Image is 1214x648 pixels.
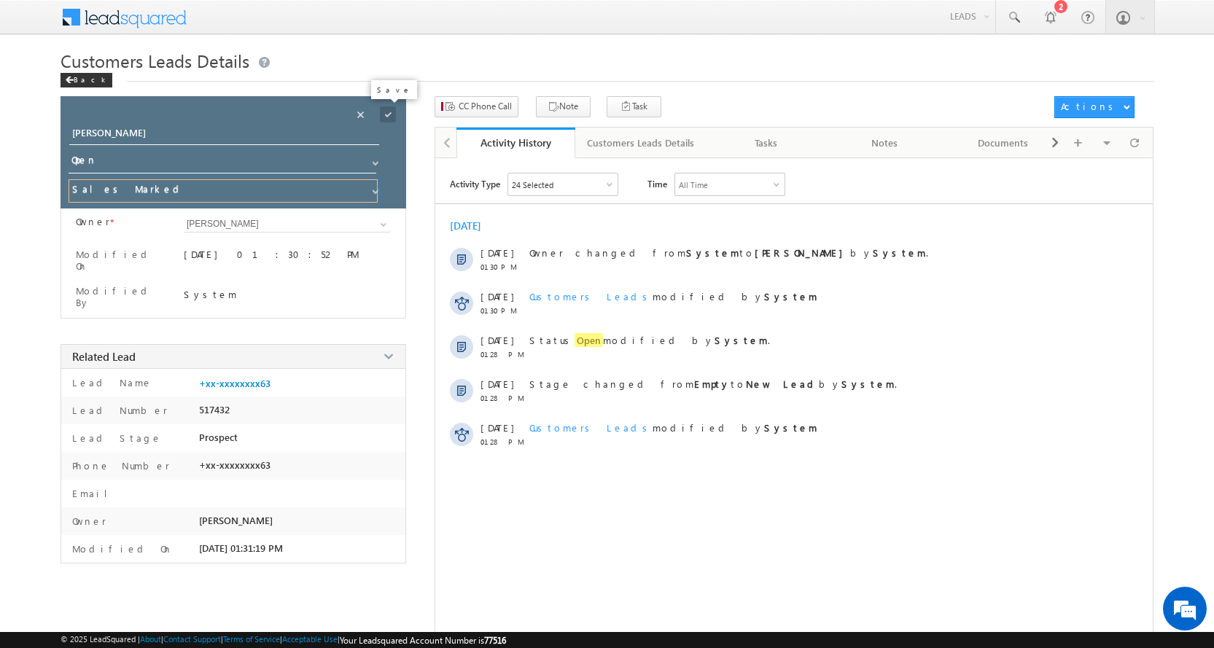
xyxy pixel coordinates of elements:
[755,246,850,259] strong: [PERSON_NAME]
[746,378,819,390] strong: New Lead
[956,134,1050,152] div: Documents
[76,216,110,227] label: Owner
[69,125,379,145] input: Opportunity Name Opportunity Name
[480,334,513,346] span: [DATE]
[69,487,119,499] label: Email
[764,421,817,434] strong: System
[450,219,497,233] div: [DATE]
[61,634,506,646] span: © 2025 LeadSquared | | | | |
[841,378,895,390] strong: System
[456,128,575,158] a: Activity History
[480,350,524,359] span: 01:28 PM
[944,128,1063,158] a: Documents
[377,85,411,95] p: Save
[529,378,897,390] span: Stage changed from to by .
[715,334,768,346] strong: System
[69,404,168,416] label: Lead Number
[373,217,391,232] a: Show All Items
[199,432,238,443] span: Prospect
[575,128,707,158] a: Customers Leads Details
[480,306,524,315] span: 01:30 PM
[480,378,513,390] span: [DATE]
[76,285,166,308] label: Modified By
[575,333,603,347] span: Open
[282,634,338,644] a: Acceptable Use
[435,96,518,117] button: CC Phone Call
[239,7,274,42] div: Minimize live chat window
[199,515,273,526] span: [PERSON_NAME]
[679,180,708,190] div: All Time
[1061,100,1118,113] div: Actions
[184,216,391,233] input: Type to Search
[480,394,524,402] span: 01:28 PM
[529,333,770,347] span: Status modified by .
[199,459,271,471] span: +xx-xxxxxxxx63
[480,262,524,271] span: 01:30 PM
[61,73,112,87] div: Back
[512,180,553,190] div: 24 Selected
[19,135,266,437] textarea: Type your message and hit 'Enter'
[459,100,512,113] span: CC Phone Call
[69,542,173,555] label: Modified On
[764,290,817,302] strong: System
[484,635,506,646] span: 77516
[76,249,166,272] label: Modified On
[340,635,506,646] span: Your Leadsquared Account Number is
[607,96,661,117] button: Task
[529,421,653,434] span: Customers Leads
[536,96,591,117] button: Note
[529,421,817,434] span: modified by
[838,134,932,152] div: Notes
[365,152,383,167] a: Show All Items
[61,49,249,72] span: Customers Leads Details
[480,437,524,446] span: 01:28 PM
[467,136,564,149] div: Activity History
[25,77,61,95] img: d_60004797649_company_0_60004797649
[199,378,271,389] a: +xx-xxxxxxxx63
[184,288,391,300] div: System
[223,634,280,644] a: Terms of Service
[76,77,245,95] div: Chat with us now
[1054,96,1135,118] button: Actions
[199,542,283,554] span: [DATE] 01:31:19 PM
[72,349,136,364] span: Related Lead
[163,634,221,644] a: Contact Support
[199,404,230,415] span: 517432
[69,376,152,389] label: Lead Name
[69,179,378,203] input: Stage
[707,128,826,158] a: Tasks
[508,173,618,195] div: Owner Changed,Status Changed,Stage Changed,Source Changed,Notes & 19 more..
[140,634,161,644] a: About
[529,290,653,302] span: Customers Leads
[826,128,945,158] a: Notes
[587,134,694,152] div: Customers Leads Details
[529,290,817,302] span: modified by
[69,432,162,444] label: Lead Stage
[69,459,170,472] label: Phone Number
[873,246,926,259] strong: System
[69,151,376,173] input: Status
[529,246,928,259] span: Owner changed from to by .
[480,290,513,302] span: [DATE]
[450,173,500,195] span: Activity Type
[647,173,667,195] span: Time
[694,378,731,390] strong: Empty
[480,421,513,434] span: [DATE]
[184,248,391,268] div: [DATE] 01:30:52 PM
[480,246,513,259] span: [DATE]
[198,449,265,469] em: Start Chat
[686,246,739,259] strong: System
[719,134,813,152] div: Tasks
[365,181,383,195] a: Show All Items
[69,515,106,527] label: Owner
